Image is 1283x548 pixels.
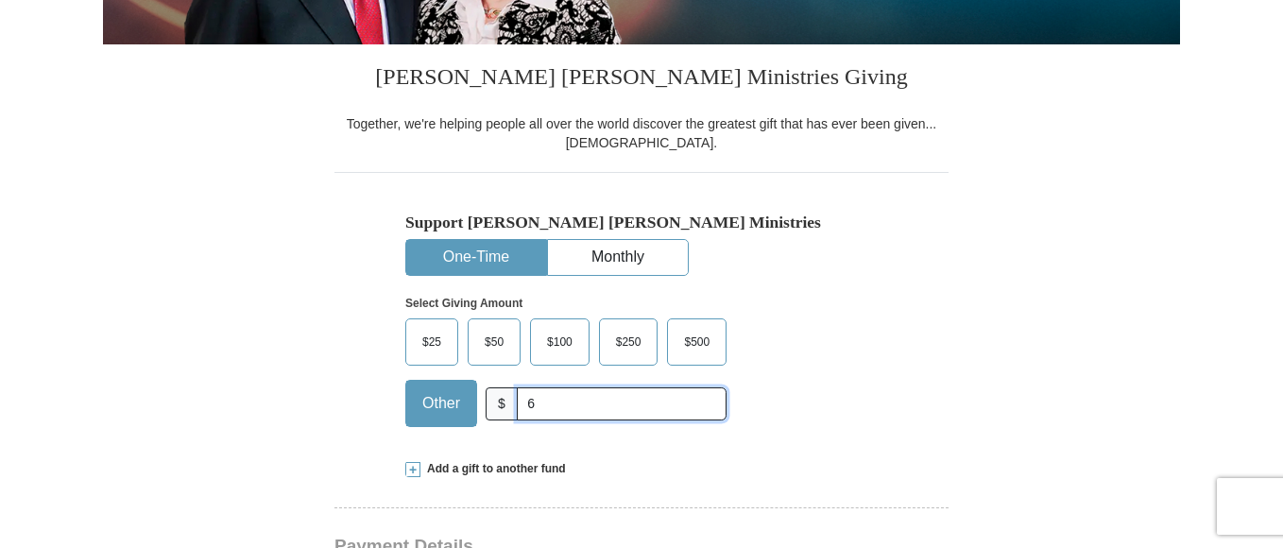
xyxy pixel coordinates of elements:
[405,213,878,232] h5: Support [PERSON_NAME] [PERSON_NAME] Ministries
[517,387,727,420] input: Other Amount
[486,387,518,420] span: $
[334,114,949,152] div: Together, we're helping people all over the world discover the greatest gift that has ever been g...
[413,389,470,418] span: Other
[548,240,688,275] button: Monthly
[334,44,949,114] h3: [PERSON_NAME] [PERSON_NAME] Ministries Giving
[406,240,546,275] button: One-Time
[413,328,451,356] span: $25
[420,461,566,477] span: Add a gift to another fund
[607,328,651,356] span: $250
[405,297,522,310] strong: Select Giving Amount
[675,328,719,356] span: $500
[538,328,582,356] span: $100
[475,328,513,356] span: $50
